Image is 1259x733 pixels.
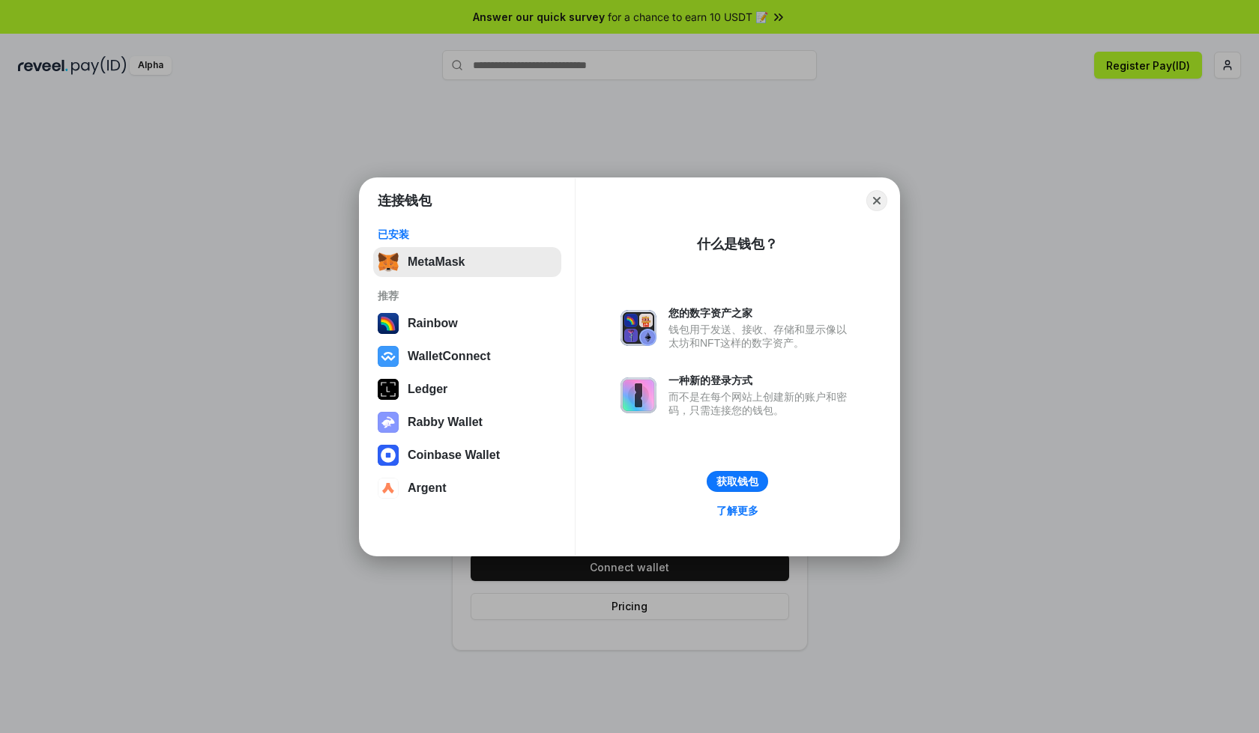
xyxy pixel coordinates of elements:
[378,445,399,466] img: svg+xml,%3Csvg%20width%3D%2228%22%20height%3D%2228%22%20viewBox%3D%220%200%2028%2028%22%20fill%3D...
[373,374,561,404] button: Ledger
[378,228,557,241] div: 已安装
[707,471,768,492] button: 获取钱包
[378,346,399,367] img: svg+xml,%3Csvg%20width%3D%2228%22%20height%3D%2228%22%20viewBox%3D%220%200%2028%2028%22%20fill%3D...
[408,416,483,429] div: Rabby Wallet
[378,379,399,400] img: svg+xml,%3Csvg%20xmlns%3D%22http%3A%2F%2Fwww.w3.org%2F2000%2Fsvg%22%20width%3D%2228%22%20height%3...
[378,313,399,334] img: svg+xml,%3Csvg%20width%3D%22120%22%20height%3D%22120%22%20viewBox%3D%220%200%20120%20120%22%20fil...
[707,501,767,520] a: 了解更多
[373,407,561,437] button: Rabby Wallet
[408,350,491,363] div: WalletConnect
[378,192,432,210] h1: 连接钱包
[697,235,778,253] div: 什么是钱包？
[668,390,854,417] div: 而不是在每个网站上创建新的账户和密码，只需连接您的钱包。
[621,310,656,346] img: svg+xml,%3Csvg%20xmlns%3D%22http%3A%2F%2Fwww.w3.org%2F2000%2Fsvg%22%20fill%3D%22none%22%20viewBox...
[378,289,557,302] div: 推荐
[408,317,458,330] div: Rainbow
[378,478,399,499] img: svg+xml,%3Csvg%20width%3D%2228%22%20height%3D%2228%22%20viewBox%3D%220%200%2028%2028%22%20fill%3D...
[668,374,854,387] div: 一种新的登录方式
[408,383,447,396] div: Ledger
[373,341,561,371] button: WalletConnect
[408,255,465,269] div: MetaMask
[378,252,399,273] img: svg+xml,%3Csvg%20fill%3D%22none%22%20height%3D%2233%22%20viewBox%3D%220%200%2035%2033%22%20width%...
[621,377,656,413] img: svg+xml,%3Csvg%20xmlns%3D%22http%3A%2F%2Fwww.w3.org%2F2000%2Fsvg%22%20fill%3D%22none%22%20viewBox...
[373,473,561,503] button: Argent
[408,448,500,462] div: Coinbase Wallet
[716,475,758,488] div: 获取钱包
[408,481,447,495] div: Argent
[668,306,854,320] div: 您的数字资产之家
[373,440,561,470] button: Coinbase Wallet
[373,247,561,277] button: MetaMask
[866,190,887,211] button: Close
[373,308,561,338] button: Rainbow
[716,504,758,517] div: 了解更多
[668,323,854,350] div: 钱包用于发送、接收、存储和显示像以太坊和NFT这样的数字资产。
[378,412,399,433] img: svg+xml,%3Csvg%20xmlns%3D%22http%3A%2F%2Fwww.w3.org%2F2000%2Fsvg%22%20fill%3D%22none%22%20viewBox...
